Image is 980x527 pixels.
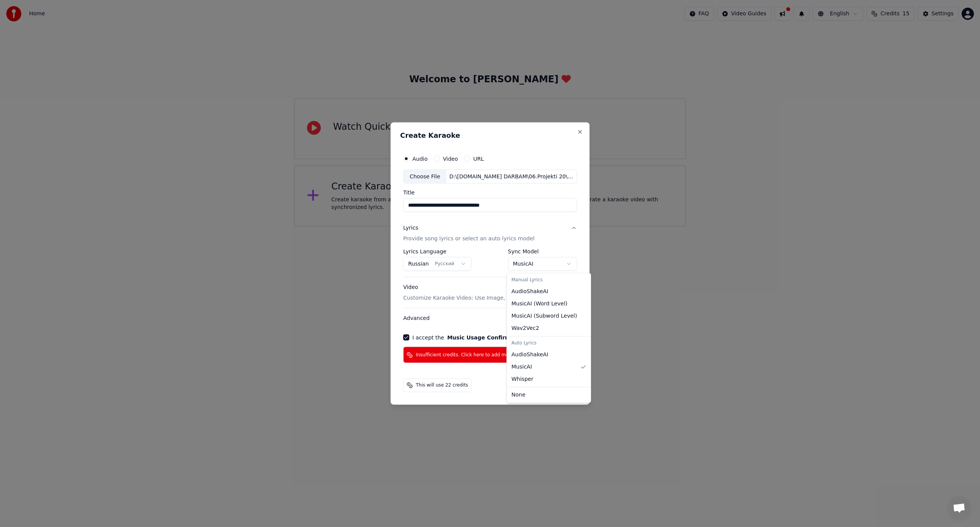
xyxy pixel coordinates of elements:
span: AudioShakeAI [511,288,548,295]
span: MusicAI ( Subword Level ) [511,312,577,320]
span: None [511,391,526,399]
span: AudioShakeAI [511,351,548,359]
div: Manual Lyrics [508,275,589,286]
span: MusicAI [511,363,532,371]
span: Whisper [511,375,533,383]
span: MusicAI ( Word Level ) [511,300,567,308]
div: Auto Lyrics [508,338,589,349]
span: Wav2Vec2 [511,325,539,332]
